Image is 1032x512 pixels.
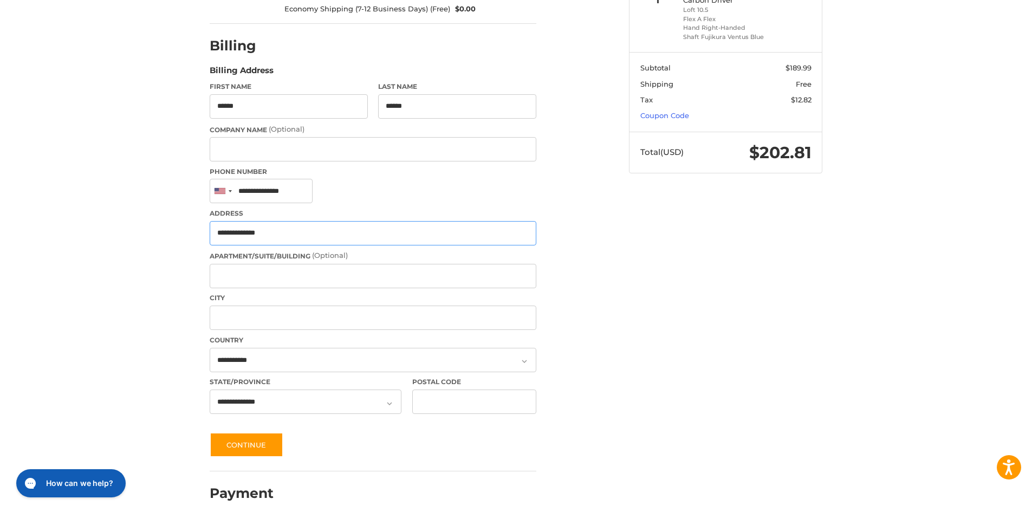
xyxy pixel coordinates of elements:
[640,80,673,88] span: Shipping
[210,335,536,345] label: Country
[210,377,401,387] label: State/Province
[791,95,812,104] span: $12.82
[312,251,348,260] small: (Optional)
[378,82,536,92] label: Last Name
[210,209,536,218] label: Address
[683,33,766,42] li: Shaft Fujikura Ventus Blue
[269,125,304,133] small: (Optional)
[210,485,274,502] h2: Payment
[640,63,671,72] span: Subtotal
[683,23,766,33] li: Hand Right-Handed
[412,377,537,387] label: Postal Code
[210,167,536,177] label: Phone Number
[210,179,235,203] div: United States: +1
[210,293,536,303] label: City
[210,37,273,54] h2: Billing
[683,5,766,15] li: Loft 10.5
[210,250,536,261] label: Apartment/Suite/Building
[640,95,653,104] span: Tax
[210,124,536,135] label: Company Name
[210,64,274,82] legend: Billing Address
[11,465,129,501] iframe: Gorgias live chat messenger
[640,147,684,157] span: Total (USD)
[210,432,283,457] button: Continue
[210,82,368,92] label: First Name
[284,4,450,15] span: Economy Shipping (7-12 Business Days) (Free)
[683,15,766,24] li: Flex A Flex
[749,142,812,163] span: $202.81
[640,111,689,120] a: Coupon Code
[786,63,812,72] span: $189.99
[450,4,476,15] span: $0.00
[796,80,812,88] span: Free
